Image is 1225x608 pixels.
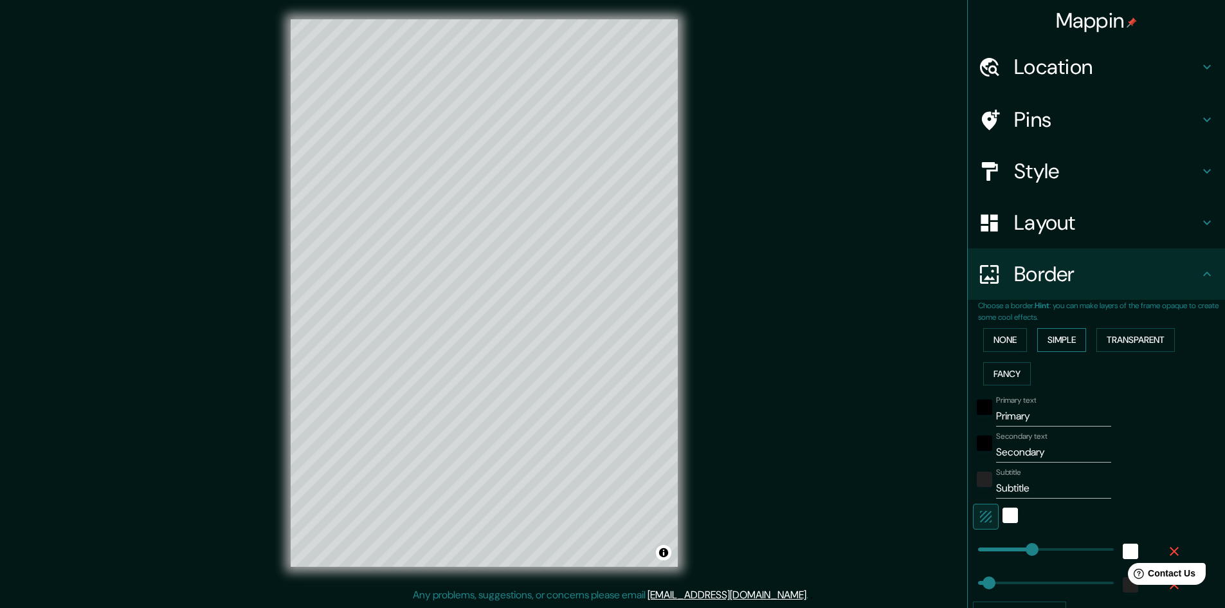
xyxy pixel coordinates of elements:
[968,145,1225,197] div: Style
[996,431,1048,442] label: Secondary text
[978,300,1225,323] p: Choose a border. : you can make layers of the frame opaque to create some cool effects.
[1035,300,1049,311] b: Hint
[1014,261,1199,287] h4: Border
[1014,54,1199,80] h4: Location
[983,362,1031,386] button: Fancy
[1014,107,1199,133] h4: Pins
[808,587,810,603] div: .
[1096,328,1175,352] button: Transparent
[968,248,1225,300] div: Border
[1123,544,1138,559] button: white
[977,472,992,487] button: color-222222
[1111,558,1211,594] iframe: Help widget launcher
[968,94,1225,145] div: Pins
[1056,8,1138,33] h4: Mappin
[977,400,992,415] button: black
[1003,508,1018,523] button: white
[656,545,671,560] button: Toggle attribution
[1127,17,1137,28] img: pin-icon.png
[648,588,806,602] a: [EMAIL_ADDRESS][DOMAIN_NAME]
[810,587,813,603] div: .
[996,467,1021,478] label: Subtitle
[977,436,992,451] button: black
[1014,210,1199,235] h4: Layout
[983,328,1027,352] button: None
[413,587,808,603] p: Any problems, suggestions, or concerns please email .
[968,41,1225,93] div: Location
[996,395,1036,406] label: Primary text
[1014,158,1199,184] h4: Style
[1037,328,1086,352] button: Simple
[968,197,1225,248] div: Layout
